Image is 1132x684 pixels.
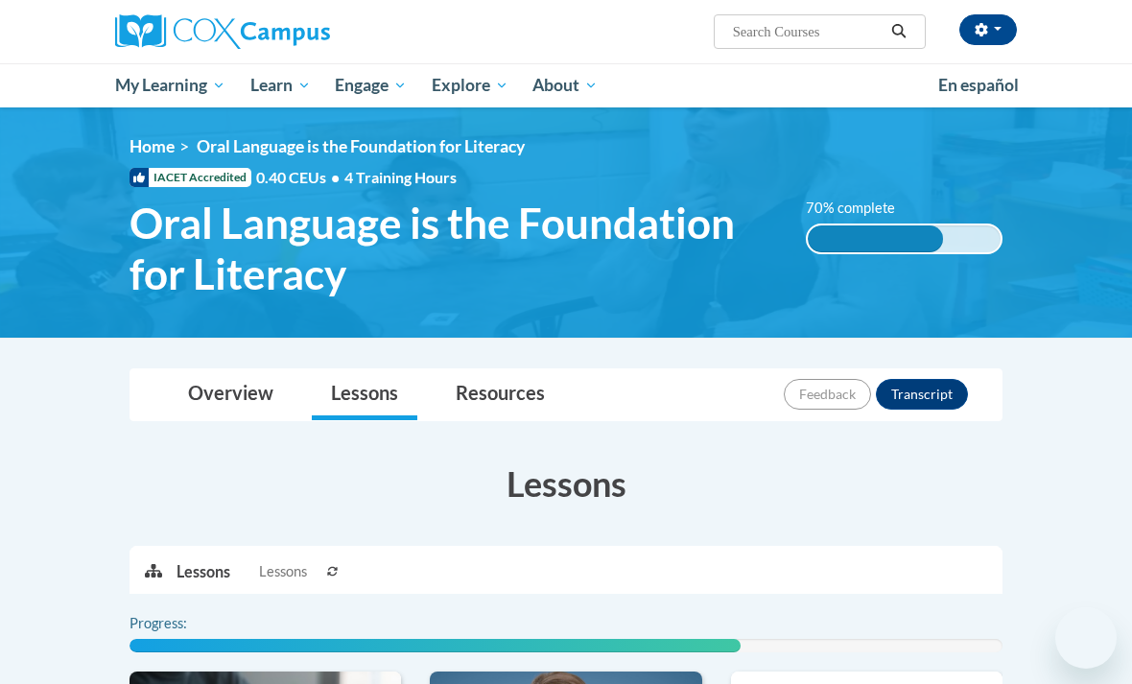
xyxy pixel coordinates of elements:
label: Progress: [130,613,240,634]
img: Cox Campus [115,14,330,49]
button: Search [884,20,913,43]
a: Engage [322,63,419,107]
h3: Lessons [130,460,1002,507]
a: En español [926,65,1031,106]
a: Overview [169,369,293,420]
a: My Learning [103,63,238,107]
label: 70% complete [806,198,916,219]
input: Search Courses [731,20,884,43]
span: 4 Training Hours [344,168,457,186]
span: 0.40 CEUs [256,167,344,188]
a: Home [130,136,175,156]
a: Cox Campus [115,14,396,49]
p: Lessons [177,561,230,582]
button: Account Settings [959,14,1017,45]
span: En español [938,75,1019,95]
button: Feedback [784,379,871,410]
span: Oral Language is the Foundation for Literacy [130,198,777,299]
div: Main menu [101,63,1031,107]
iframe: Button to launch messaging window [1055,607,1117,669]
span: My Learning [115,74,225,97]
span: • [331,168,340,186]
span: IACET Accredited [130,168,251,187]
span: Learn [250,74,311,97]
span: Oral Language is the Foundation for Literacy [197,136,525,156]
div: 70% complete [808,225,943,252]
span: Lessons [259,561,307,582]
span: About [532,74,598,97]
a: Learn [238,63,323,107]
a: Explore [419,63,521,107]
a: About [521,63,611,107]
button: Transcript [876,379,968,410]
a: Resources [436,369,564,420]
a: Lessons [312,369,417,420]
span: Engage [335,74,407,97]
span: Explore [432,74,508,97]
